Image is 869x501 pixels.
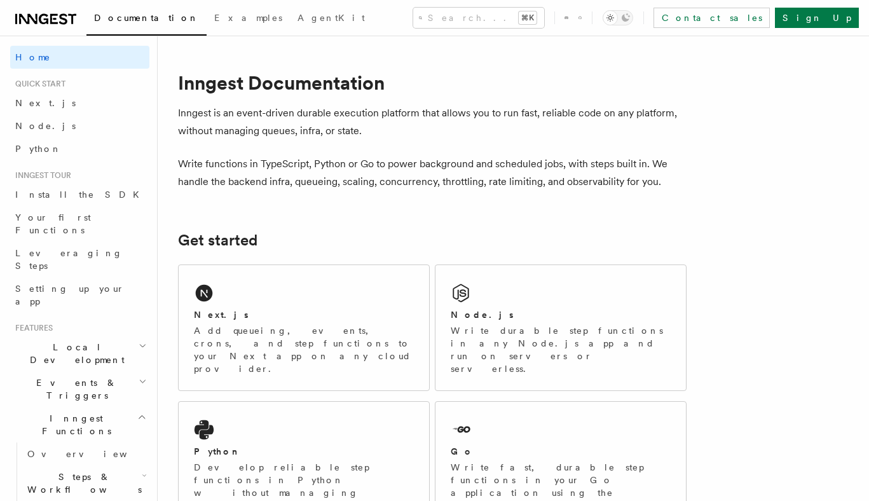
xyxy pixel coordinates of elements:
[194,308,249,321] h2: Next.js
[451,445,474,458] h2: Go
[10,92,149,114] a: Next.js
[435,264,687,391] a: Node.jsWrite durable step functions in any Node.js app and run on servers or serverless.
[207,4,290,34] a: Examples
[178,155,687,191] p: Write functions in TypeScript, Python or Go to power background and scheduled jobs, with steps bu...
[10,183,149,206] a: Install the SDK
[519,11,537,24] kbd: ⌘K
[775,8,859,28] a: Sign Up
[86,4,207,36] a: Documentation
[194,324,414,375] p: Add queueing, events, crons, and step functions to your Next app on any cloud provider.
[10,412,137,437] span: Inngest Functions
[15,121,76,131] span: Node.js
[15,98,76,108] span: Next.js
[10,170,71,181] span: Inngest tour
[178,231,257,249] a: Get started
[10,206,149,242] a: Your first Functions
[10,79,65,89] span: Quick start
[22,465,149,501] button: Steps & Workflows
[451,308,514,321] h2: Node.js
[178,71,687,94] h1: Inngest Documentation
[178,104,687,140] p: Inngest is an event-driven durable execution platform that allows you to run fast, reliable code ...
[413,8,544,28] button: Search...⌘K
[10,277,149,313] a: Setting up your app
[10,114,149,137] a: Node.js
[653,8,770,28] a: Contact sales
[603,10,633,25] button: Toggle dark mode
[94,13,199,23] span: Documentation
[15,144,62,154] span: Python
[22,443,149,465] a: Overview
[10,336,149,371] button: Local Development
[10,341,139,366] span: Local Development
[15,189,147,200] span: Install the SDK
[10,137,149,160] a: Python
[15,284,125,306] span: Setting up your app
[178,264,430,391] a: Next.jsAdd queueing, events, crons, and step functions to your Next app on any cloud provider.
[15,212,91,235] span: Your first Functions
[10,242,149,277] a: Leveraging Steps
[194,445,241,458] h2: Python
[15,248,123,271] span: Leveraging Steps
[22,470,142,496] span: Steps & Workflows
[27,449,158,459] span: Overview
[10,323,53,333] span: Features
[298,13,365,23] span: AgentKit
[10,371,149,407] button: Events & Triggers
[10,407,149,443] button: Inngest Functions
[214,13,282,23] span: Examples
[15,51,51,64] span: Home
[451,324,671,375] p: Write durable step functions in any Node.js app and run on servers or serverless.
[290,4,373,34] a: AgentKit
[10,46,149,69] a: Home
[10,376,139,402] span: Events & Triggers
